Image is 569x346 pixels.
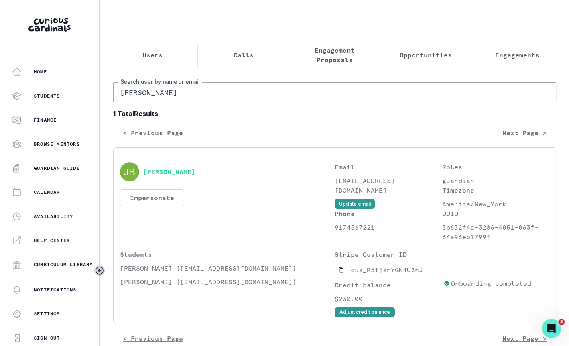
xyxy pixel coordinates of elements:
[335,280,440,290] p: Credit balance
[120,263,335,273] p: [PERSON_NAME] ([EMAIL_ADDRESS][DOMAIN_NAME])
[34,117,57,123] p: Finance
[94,265,105,276] button: Toggle sidebar
[335,307,395,317] button: Adjust credit balance
[296,45,373,65] p: Engagement Proposals
[34,93,60,99] p: Students
[234,50,254,60] p: Calls
[335,162,442,172] p: Email
[335,176,442,195] p: [EMAIL_ADDRESS][DOMAIN_NAME]
[442,209,550,218] p: UUID
[451,279,531,288] p: Onboarding completed
[495,50,539,60] p: Engagements
[34,287,77,293] p: Notifications
[442,162,550,172] p: Roles
[34,335,60,341] p: Sign Out
[34,311,60,317] p: Settings
[113,109,556,118] b: 1 Total Results
[120,277,335,287] p: [PERSON_NAME] ([EMAIL_ADDRESS][DOMAIN_NAME])
[34,189,60,195] p: Calendar
[120,250,335,259] p: Students
[34,261,93,268] p: Curriculum Library
[120,162,139,181] img: svg
[558,319,565,325] span: 3
[442,176,550,185] p: guardian
[442,222,550,242] p: 3b632f4a-3206-4851-863f-64a96eb1799f
[335,250,440,259] p: Stripe Customer ID
[28,18,71,32] img: Curious Cardinals Logo
[400,50,452,60] p: Opportunities
[351,265,423,275] p: cus_R5fjsrYGN4U2nJ
[442,199,550,209] p: America/New_York
[335,209,442,218] p: Phone
[142,50,163,60] p: Users
[335,199,375,209] button: Update email
[335,294,440,303] p: $230.00
[34,213,73,220] p: Availability
[542,319,561,338] iframe: Intercom live chat
[34,165,80,171] p: Guardian Guide
[34,141,80,147] p: Browse Mentors
[34,237,70,244] p: Help Center
[143,168,195,176] button: [PERSON_NAME]
[335,263,347,276] button: Copied to clipboard
[34,69,47,75] p: Home
[113,125,193,141] button: < Previous Page
[442,185,550,195] p: Timezone
[493,125,556,141] button: Next Page >
[120,189,184,206] button: Impersonate
[335,222,442,232] p: 9174567221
